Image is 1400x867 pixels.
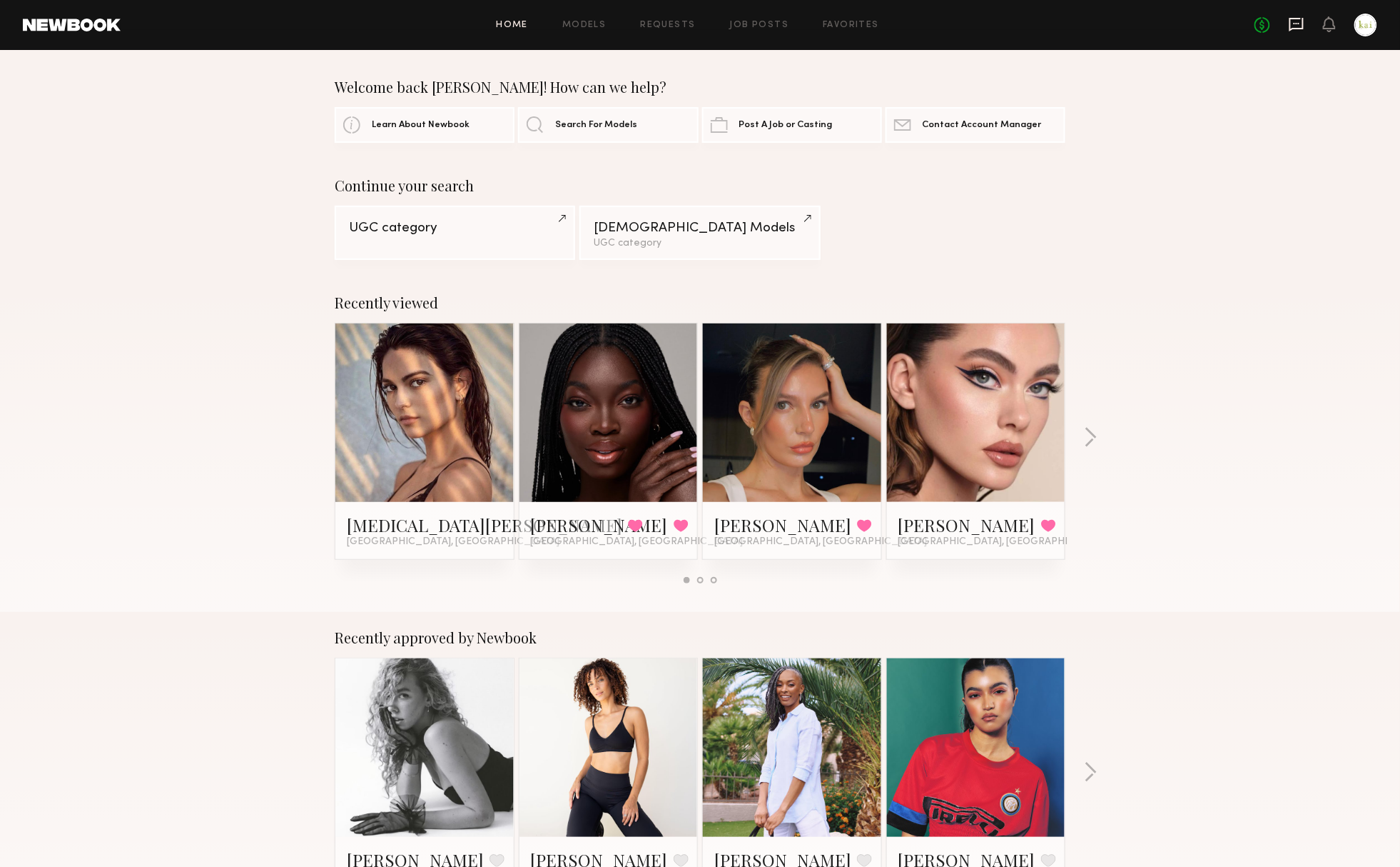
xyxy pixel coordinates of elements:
a: Search For Models [518,107,698,143]
a: [PERSON_NAME] [714,513,851,536]
div: UGC category [349,221,561,235]
a: Post A Job or Casting [702,107,882,143]
a: UGC category [335,206,575,260]
span: [GEOGRAPHIC_DATA], [GEOGRAPHIC_DATA] [714,536,927,548]
div: Welcome back [PERSON_NAME]! How can we help? [335,79,1065,96]
a: Home [497,21,529,30]
a: [PERSON_NAME] [531,513,668,536]
a: Models [562,21,606,30]
a: Requests [641,21,696,30]
a: [MEDICAL_DATA][PERSON_NAME] [347,513,622,536]
span: Search For Models [555,121,637,130]
a: Contact Account Manager [886,107,1065,143]
a: Favorites [823,21,879,30]
span: Contact Account Manager [923,121,1042,130]
div: Continue your search [335,177,1065,194]
div: Recently viewed [335,294,1065,311]
span: Post A Job or Casting [739,121,833,130]
a: [DEMOGRAPHIC_DATA] ModelsUGC category [579,206,820,260]
a: [PERSON_NAME] [898,513,1035,536]
div: Recently approved by Newbook [335,629,1065,646]
a: Learn About Newbook [335,107,514,143]
div: [DEMOGRAPHIC_DATA] Models [594,221,806,235]
span: [GEOGRAPHIC_DATA], [GEOGRAPHIC_DATA] [531,536,744,548]
a: Job Posts [730,21,789,30]
div: UGC category [594,239,806,249]
span: [GEOGRAPHIC_DATA], [GEOGRAPHIC_DATA] [898,536,1111,548]
span: Learn About Newbook [372,121,470,130]
span: [GEOGRAPHIC_DATA], [GEOGRAPHIC_DATA] [347,536,559,548]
